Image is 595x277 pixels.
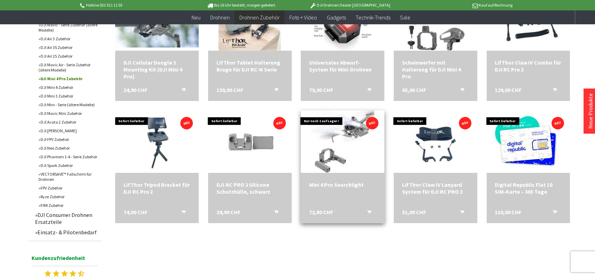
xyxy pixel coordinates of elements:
span: 51,00 CHF [402,209,426,216]
button: In den Warenkorb [173,209,190,218]
button: In den Warenkorb [359,86,375,95]
span: Foto + Video [289,14,317,21]
span: 24,90 CHF [216,209,240,216]
button: In den Warenkorb [544,209,561,218]
button: In den Warenkorb [359,209,375,218]
p: DJI Drohnen Dealer [GEOGRAPHIC_DATA] [296,1,404,9]
a: Gadgets [322,10,351,25]
a: Mini 4 Pro Searchlight 72,80 CHF In den Warenkorb [309,181,376,188]
span: Kundenzufriedenheit [32,253,98,266]
a: DJI Cellular Dongle 2 Mounting Kit (DJI Mini 4 Pro) 24,90 CHF In den Warenkorb [124,59,190,80]
button: In den Warenkorb [452,86,468,95]
a: DJI Air 3S Zubehör [35,43,101,52]
a: DJI Avata 2 Zubehör [35,118,101,126]
a: DJI FPV Zubehör [35,135,101,144]
span: 129,00 CHF [495,86,522,93]
span: 110,00 CHF [495,209,522,216]
p: Kauf auf Rechnung [404,1,512,9]
a: Scheinwerfer mit Halterung für DJI Mini 4 Pro 65,00 CHF In den Warenkorb [402,59,469,80]
a: DJI [PERSON_NAME] [35,126,101,135]
img: LifThor Tripod Bracket für DJI RC Pro 2 [134,110,180,173]
span: 74,00 CHF [124,209,147,216]
a: DJI Mini 3 Zubehör [35,92,101,100]
span: 79,90 CHF [309,86,333,93]
div: DJI RC PRO 2 Silicone Schutzhülle, schwarz [216,181,283,195]
span: Gadgets [327,14,346,21]
a: DJI Consumer Drohnen Ersatzteile [32,210,101,227]
a: FIMI Zubehör [35,201,101,210]
a: Neue Produkte [587,93,594,129]
button: In den Warenkorb [266,86,283,95]
img: Digital Republic Flat 10 SIM-Karte – 365 Tage [487,112,570,171]
img: Mini 4 Pro Searchlight [311,110,374,173]
div: Digital Republic Flat 10 SIM-Karte – 365 Tage [495,181,562,195]
a: Drohnen Zubehör [235,10,284,25]
a: DJI Mini 4 Zubehör [35,83,101,92]
a: DJI Mini - Serie (ältere Modelle) [35,100,101,109]
div: LifThor Claw IV Combo für DJI RC Pro 2 [495,59,562,73]
div: Scheinwerfer mit Halterung für DJI Mini 4 Pro [402,59,469,80]
p: Hotline 032 511 11 03 [79,1,187,9]
img: LifThor Claw IV Lanyard System für DJI RC PRO 2 [412,110,459,173]
div: LifThor Tripod Bracket für DJI RC Pro 2 [124,181,190,195]
a: LifThor Claw IV Lanyard System für DJI RC PRO 2 51,00 CHF In den Warenkorb [402,181,469,195]
a: DJI Mavic Air - Serie Zubehör (ältere Modelle) [35,60,101,74]
a: Ryze Zubehör [35,192,101,201]
div: Mini 4 Pro Searchlight [309,181,376,188]
span: Drohnen [210,14,230,21]
a: DJI Mavic - Serie Zubehör (ältere Modelle) [35,20,101,34]
a: Technik-Trends [351,10,396,25]
a: Sale [396,10,416,25]
a: Einsatz- & Pilotenbedarf [32,227,101,237]
a: LifThor Claw IV Combo für DJI RC Pro 2 129,00 CHF In den Warenkorb [495,59,562,73]
a: VECTORSAVE™ Fallschirm für Drohnen [35,170,101,184]
a: DJI Mini 4 Pro Zubehör [35,74,101,83]
button: In den Warenkorb [544,86,561,95]
a: DJI Phantom 1-4 - Serie Zubehör [35,152,101,161]
a: LifThor Tablet Halterung Brage für DJI RC-N Serie 139,00 CHF In den Warenkorb [216,59,283,73]
a: LifThor Tripod Bracket für DJI RC Pro 2 74,00 CHF In den Warenkorb [124,181,190,195]
a: Foto + Video [284,10,322,25]
a: DJI Neo Zubehör [35,144,101,152]
button: In den Warenkorb [266,209,283,218]
span: Drohnen Zubehör [239,14,280,21]
div: LifThor Claw IV Lanyard System für DJI RC PRO 2 [402,181,469,195]
div: Universales Abwurf-System für Mini-Drohnen [309,59,376,73]
span: 72,80 CHF [309,209,333,216]
a: Drohnen [205,10,235,25]
a: DJI Air 3 Zubehör [35,34,101,43]
a: Neu [187,10,205,25]
a: DJI Mavic Mini Zubehör [35,109,101,118]
a: Universales Abwurf-System für Mini-Drohnen 79,90 CHF In den Warenkorb [309,59,376,73]
a: DJI RC PRO 2 Silicone Schutzhülle, schwarz 24,90 CHF In den Warenkorb [216,181,283,195]
span: Neu [192,14,201,21]
span: Sale [400,14,411,21]
a: FPV Zubehör [35,184,101,192]
a: DJI Spark Zubehör [35,161,101,170]
a: Digital Republic Flat 10 SIM-Karte – 365 Tage 110,00 CHF In den Warenkorb [495,181,562,195]
button: In den Warenkorb [452,209,468,218]
div: DJI Cellular Dongle 2 Mounting Kit (DJI Mini 4 Pro) [124,59,190,80]
a: DJI Air 2S Zubehör [35,52,101,60]
span: Technik-Trends [356,14,391,21]
span: 139,00 CHF [216,86,243,93]
span: 24,90 CHF [124,86,147,93]
span: 65,00 CHF [402,86,426,93]
button: In den Warenkorb [173,86,190,95]
p: Bis 16 Uhr bestellt, morgen geliefert. [187,1,296,9]
div: LifThor Tablet Halterung Brage für DJI RC-N Serie [216,59,283,73]
img: DJI RC PRO 2 Silicone Schutzhülle, schwarz [219,110,281,173]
